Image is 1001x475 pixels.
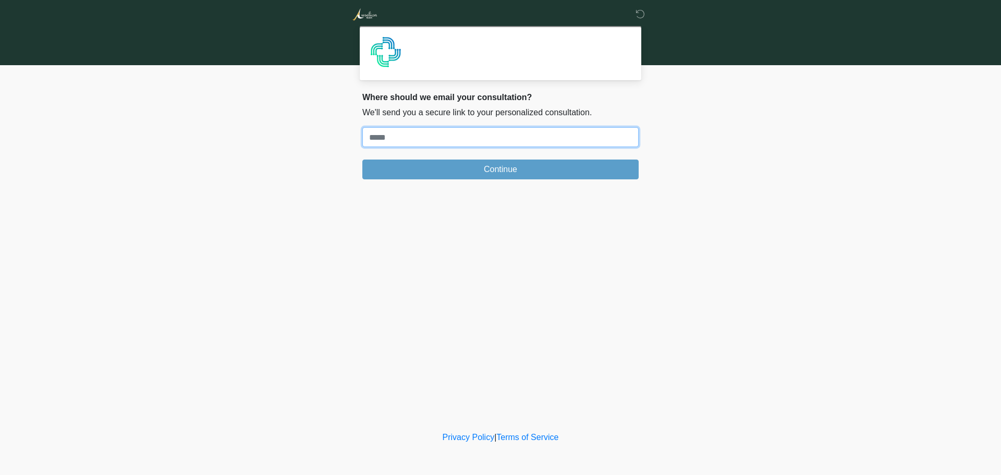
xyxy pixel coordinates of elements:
a: | [494,433,496,442]
h2: Where should we email your consultation? [362,92,639,102]
a: Terms of Service [496,433,558,442]
a: Privacy Policy [443,433,495,442]
p: We'll send you a secure link to your personalized consultation. [362,106,639,119]
img: Agent Avatar [370,36,401,68]
button: Continue [362,160,639,179]
img: Aurelion Med Spa Logo [352,8,377,21]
